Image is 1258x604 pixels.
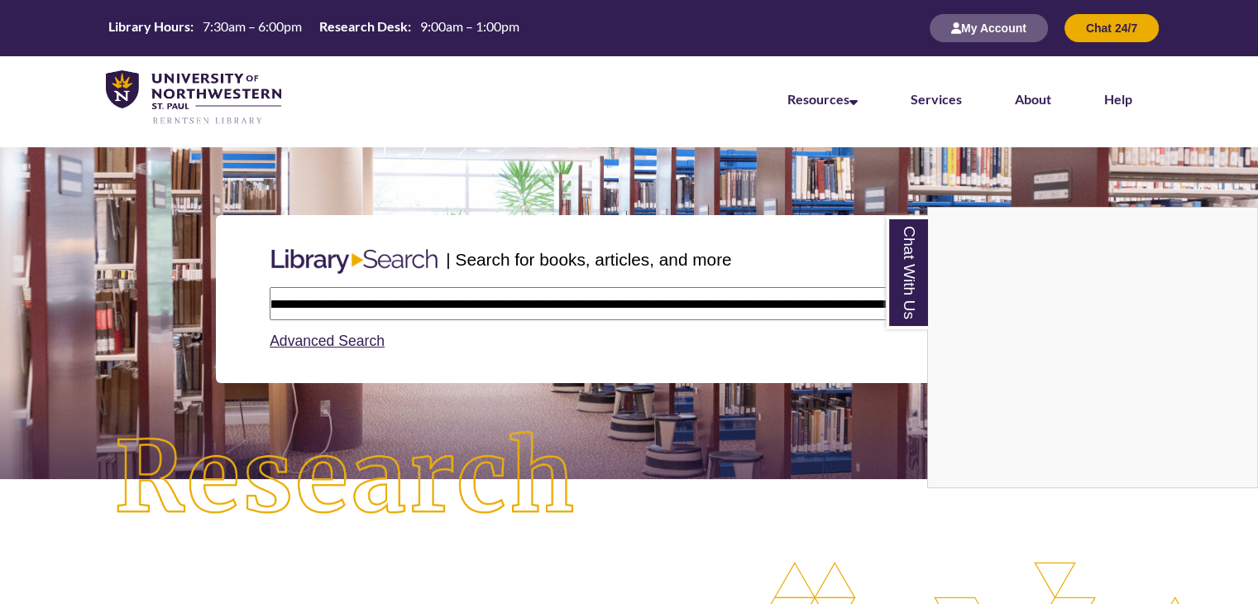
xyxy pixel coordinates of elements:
a: Services [911,91,962,107]
a: About [1015,91,1051,107]
a: Help [1104,91,1132,107]
img: UNWSP Library Logo [106,70,281,126]
div: Chat With Us [927,207,1258,488]
iframe: Chat Widget [928,208,1257,487]
a: Resources [787,91,858,107]
a: Chat With Us [886,216,928,329]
